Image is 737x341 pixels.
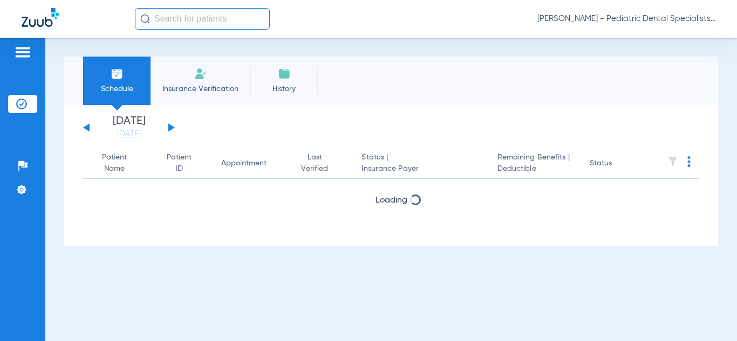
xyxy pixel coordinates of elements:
span: Schedule [91,83,142,94]
span: Deductible [497,163,572,175]
li: [DATE] [97,116,161,140]
img: group-dot-blue.svg [687,156,691,167]
img: filter.svg [667,156,678,167]
th: Status [581,149,654,179]
img: Manual Insurance Verification [194,67,207,80]
div: Last Verified [295,152,344,175]
span: Loading [376,196,407,205]
span: History [258,83,310,94]
input: Search for patients [135,8,270,30]
div: Appointment [221,158,267,169]
img: History [278,67,291,80]
div: Patient ID [165,152,204,175]
a: [DATE] [97,129,161,140]
div: Patient Name [92,152,147,175]
span: Insurance Verification [159,83,242,94]
div: Last Verified [295,152,335,175]
span: [PERSON_NAME] - Pediatric Dental Specialists of [GEOGRAPHIC_DATA][US_STATE] [537,13,715,24]
span: Insurance Payer [361,163,480,175]
div: Patient ID [165,152,194,175]
th: Remaining Benefits | [489,149,581,179]
div: Appointment [221,158,277,169]
th: Status | [353,149,488,179]
img: Schedule [111,67,124,80]
img: hamburger-icon [14,46,31,59]
img: Zuub Logo [22,8,59,27]
img: Search Icon [140,14,150,24]
div: Patient Name [92,152,138,175]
